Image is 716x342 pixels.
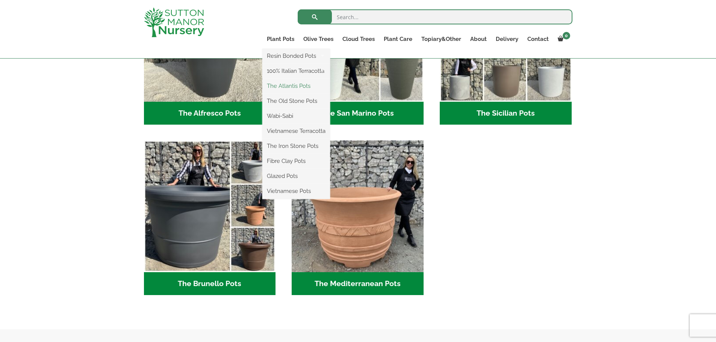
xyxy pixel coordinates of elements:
img: The Mediterranean Pots [292,140,424,272]
h2: The Mediterranean Pots [292,272,424,295]
a: Olive Trees [299,34,338,44]
input: Search... [298,9,572,24]
a: The Atlantis Pots [262,80,330,92]
a: Visit product category The Mediterranean Pots [292,140,424,295]
a: About [466,34,491,44]
a: Vietnamese Terracotta [262,125,330,137]
a: Plant Care [379,34,417,44]
a: Visit product category The Brunello Pots [144,140,276,295]
a: 0 [553,34,572,44]
a: 100% Italian Terracotta [262,65,330,77]
a: Wabi-Sabi [262,110,330,122]
a: Cloud Trees [338,34,379,44]
a: The Iron Stone Pots [262,140,330,152]
a: Vietnamese Pots [262,185,330,197]
img: logo [144,8,204,37]
img: The Brunello Pots [144,140,276,272]
a: Resin Bonded Pots [262,50,330,62]
a: Fibre Clay Pots [262,155,330,167]
a: Plant Pots [262,34,299,44]
h2: The Sicilian Pots [440,102,572,125]
h2: The Brunello Pots [144,272,276,295]
a: Contact [523,34,553,44]
span: 0 [563,32,570,39]
h2: The San Marino Pots [292,102,424,125]
a: Delivery [491,34,523,44]
a: Glazed Pots [262,170,330,182]
h2: The Alfresco Pots [144,102,276,125]
a: The Old Stone Pots [262,95,330,107]
a: Topiary&Other [417,34,466,44]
